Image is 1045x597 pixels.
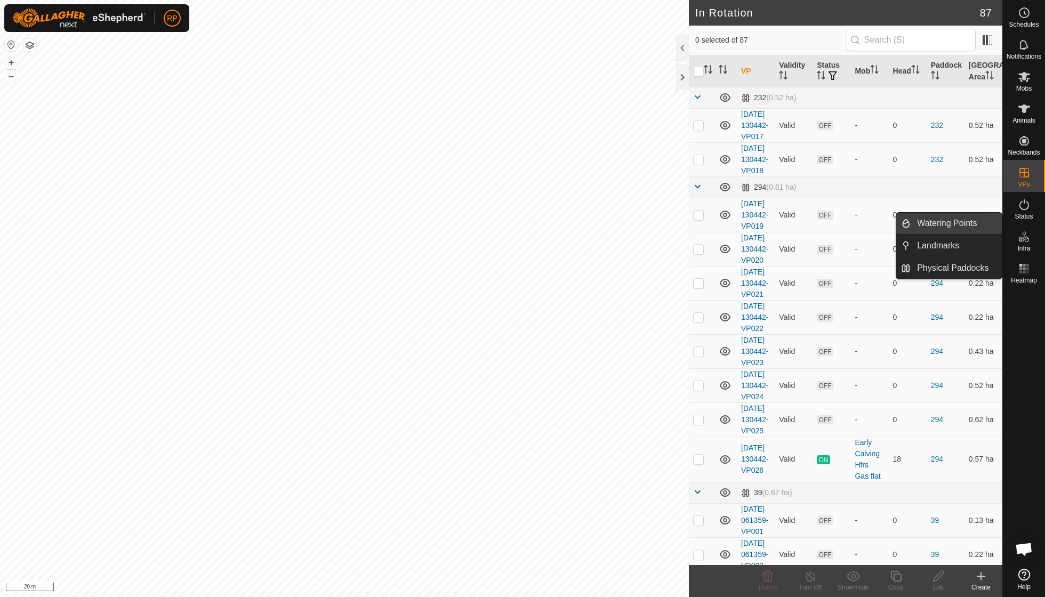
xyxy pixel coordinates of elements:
p-sorticon: Activate to sort [817,72,825,81]
p-sorticon: Activate to sort [719,67,727,75]
span: Infra [1017,245,1030,252]
td: 0.62 ha [964,402,1002,437]
li: Landmarks [896,235,1002,256]
span: Delete [759,584,777,591]
div: Open chat [1008,533,1040,565]
span: ON [817,455,830,464]
li: Watering Points [896,213,1002,234]
div: Early Calving Hfrs Gas flat [855,437,884,482]
span: RP [167,13,177,24]
a: [DATE] 130442-VP019 [741,199,768,230]
td: Valid [775,503,813,537]
span: Notifications [1007,53,1041,60]
a: [DATE] 061359-VP002 [741,539,768,570]
button: – [5,70,18,83]
td: 0.43 ha [964,334,1002,368]
a: [DATE] 130442-VP022 [741,302,768,333]
td: 0.22 ha [964,300,1002,334]
span: VPs [1018,181,1030,188]
h2: In Rotation [695,6,980,19]
td: Valid [775,198,813,232]
td: 0.22 ha [964,266,1002,300]
span: OFF [817,381,833,390]
div: - [855,244,884,255]
a: 294 [931,455,943,463]
a: Privacy Policy [302,583,342,593]
a: [DATE] 130442-VP020 [741,233,768,264]
td: 0 [889,334,927,368]
th: VP [737,55,775,87]
a: [DATE] 130442-VP025 [741,404,768,435]
td: 0.52 ha [964,108,1002,142]
a: [DATE] 130442-VP024 [741,370,768,401]
span: Physical Paddocks [917,262,988,275]
span: Help [1017,584,1031,590]
td: Valid [775,266,813,300]
span: Mobs [1016,85,1032,92]
div: - [855,549,884,560]
span: OFF [817,245,833,254]
a: [DATE] 130442-VP017 [741,110,768,141]
td: 0.09 ha [964,198,1002,232]
th: Status [813,55,850,87]
span: OFF [817,516,833,525]
p-sorticon: Activate to sort [931,72,939,81]
div: Turn Off [789,583,832,592]
a: Physical Paddocks [911,257,1002,279]
td: 0 [889,198,927,232]
div: - [855,380,884,391]
span: OFF [817,550,833,559]
td: Valid [775,402,813,437]
div: - [855,515,884,526]
p-sorticon: Activate to sort [870,67,879,75]
a: [DATE] 130442-VP021 [741,268,768,298]
td: 0.52 ha [964,142,1002,176]
td: 0 [889,108,927,142]
div: Create [960,583,1002,592]
a: 39 [931,516,939,525]
a: [DATE] 061359-VP001 [741,505,768,536]
span: OFF [817,347,833,356]
td: 0 [889,537,927,571]
button: Reset Map [5,38,18,51]
li: Physical Paddocks [896,257,1002,279]
button: Map Layers [23,39,36,52]
td: 0.52 ha [964,368,1002,402]
th: Paddock [927,55,964,87]
div: 39 [741,488,792,497]
td: Valid [775,300,813,334]
input: Search (S) [847,29,976,51]
td: 0.22 ha [964,537,1002,571]
span: OFF [817,313,833,322]
span: Heatmap [1011,277,1037,284]
th: Head [889,55,927,87]
span: OFF [817,155,833,164]
th: Validity [775,55,813,87]
span: OFF [817,121,833,130]
p-sorticon: Activate to sort [985,72,994,81]
a: [DATE] 130442-VP018 [741,144,768,175]
div: Copy [874,583,917,592]
a: Contact Us [355,583,387,593]
a: Help [1003,564,1045,594]
p-sorticon: Activate to sort [779,72,787,81]
img: Gallagher Logo [13,9,146,28]
div: Edit [917,583,960,592]
th: Mob [850,55,888,87]
a: 232 [931,155,943,164]
td: Valid [775,437,813,482]
span: Landmarks [917,239,959,252]
td: 0 [889,402,927,437]
span: Status [1015,213,1033,220]
a: [DATE] 130442-VP023 [741,336,768,367]
p-sorticon: Activate to sort [911,67,920,75]
a: 39 [931,550,939,559]
td: 0 [889,266,927,300]
td: Valid [775,368,813,402]
div: 294 [741,183,796,192]
td: Valid [775,232,813,266]
a: 294 [931,415,943,424]
div: - [855,120,884,131]
td: Valid [775,537,813,571]
span: Watering Points [917,217,977,230]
